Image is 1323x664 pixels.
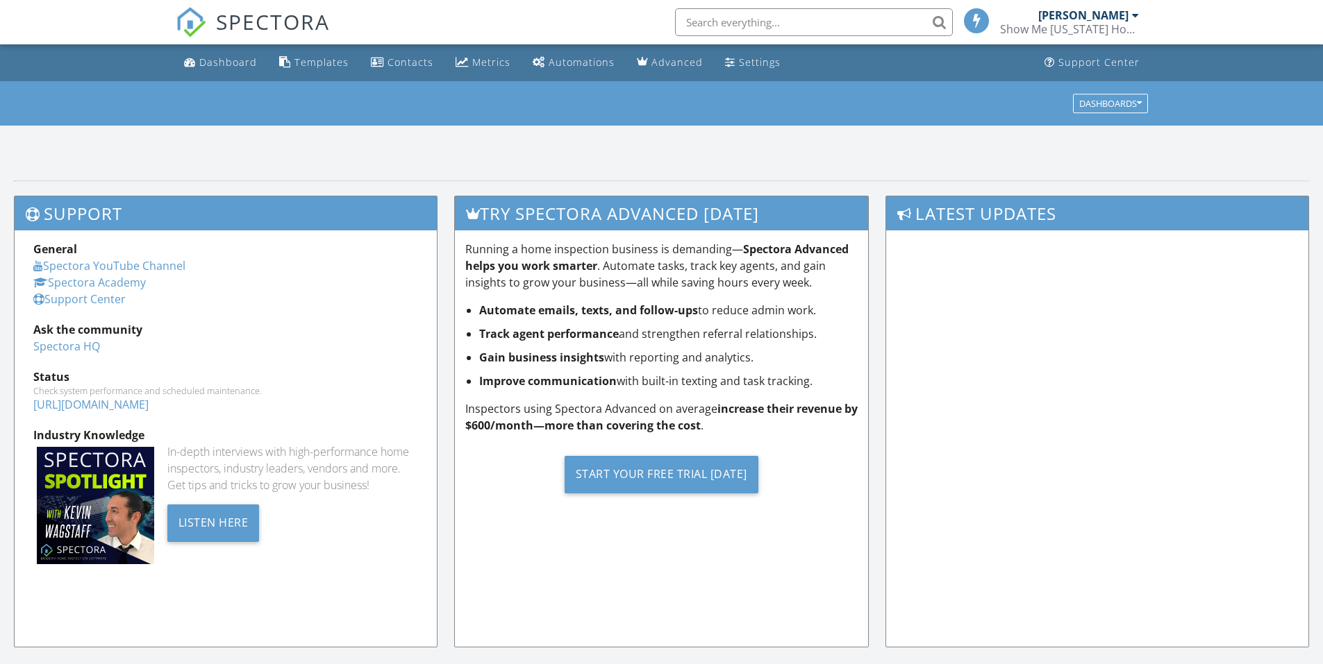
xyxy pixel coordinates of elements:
[675,8,953,36] input: Search everything...
[33,385,418,396] div: Check system performance and scheduled maintenance.
[178,50,263,76] a: Dashboard
[565,456,758,493] div: Start Your Free Trial [DATE]
[465,241,849,273] strong: Spectora Advanced helps you work smarter
[1039,50,1145,76] a: Support Center
[365,50,439,76] a: Contacts
[450,50,516,76] a: Metrics
[465,401,858,433] strong: increase their revenue by $600/month—more than covering the cost
[479,303,698,318] strong: Automate emails, texts, and follow-ups
[216,7,330,36] span: SPECTORA
[388,56,433,69] div: Contacts
[549,56,615,69] div: Automations
[479,350,604,365] strong: Gain business insights
[33,339,100,354] a: Spectora HQ
[167,514,260,529] a: Listen Here
[37,447,154,564] img: Spectoraspolightmain
[1073,94,1148,113] button: Dashboards
[1058,56,1140,69] div: Support Center
[739,56,781,69] div: Settings
[719,50,786,76] a: Settings
[527,50,620,76] a: Automations (Basic)
[167,504,260,542] div: Listen Here
[651,56,703,69] div: Advanced
[176,19,330,48] a: SPECTORA
[33,275,146,290] a: Spectora Academy
[479,326,619,341] strong: Track agent performance
[33,397,149,412] a: [URL][DOMAIN_NAME]
[33,291,126,307] a: Support Center
[33,427,418,443] div: Industry Knowledge
[294,56,349,69] div: Templates
[176,7,206,37] img: The Best Home Inspection Software - Spectora
[886,196,1308,230] h3: Latest Updates
[455,196,869,230] h3: Try spectora advanced [DATE]
[33,321,418,338] div: Ask the community
[465,241,858,291] p: Running a home inspection business is demanding— . Automate tasks, track key agents, and gain ins...
[465,400,858,434] p: Inspectors using Spectora Advanced on average .
[274,50,354,76] a: Templates
[199,56,257,69] div: Dashboard
[479,302,858,318] li: to reduce admin work.
[1000,22,1139,36] div: Show Me Missouri Home Inspections LLC.
[33,258,185,273] a: Spectora YouTube Channel
[479,325,858,342] li: and strengthen referral relationships.
[167,443,418,493] div: In-depth interviews with high-performance home inspectors, industry leaders, vendors and more. Ge...
[33,368,418,385] div: Status
[479,373,858,389] li: with built-in texting and task tracking.
[33,241,77,257] strong: General
[15,196,437,230] h3: Support
[465,445,858,504] a: Start Your Free Trial [DATE]
[631,50,708,76] a: Advanced
[479,373,617,389] strong: Improve communication
[479,349,858,366] li: with reporting and analytics.
[472,56,510,69] div: Metrics
[1079,99,1142,108] div: Dashboards
[1038,8,1129,22] div: [PERSON_NAME]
